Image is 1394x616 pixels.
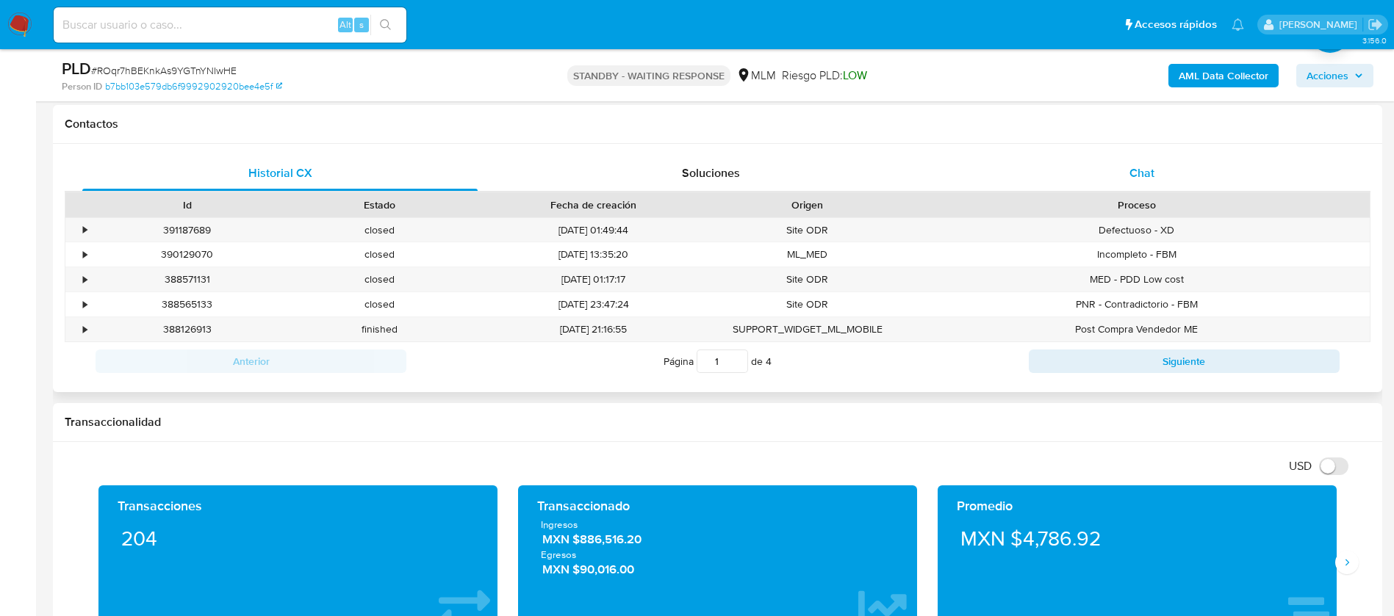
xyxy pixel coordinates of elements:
span: Página de [664,349,772,373]
span: 3.156.0 [1362,35,1387,46]
div: [DATE] 01:17:17 [476,267,711,291]
p: STANDBY - WAITING RESPONSE [567,65,730,86]
div: Id [101,198,273,212]
div: [DATE] 13:35:20 [476,242,711,267]
a: Notificaciones [1232,18,1244,31]
div: PNR - Contradictorio - FBM [904,292,1370,316]
div: 388565133 [91,292,284,316]
div: closed [284,242,476,267]
div: finished [284,317,476,341]
div: 390129070 [91,242,284,267]
div: 391187689 [91,218,284,242]
div: Estado [294,198,466,212]
b: Person ID [62,80,102,93]
p: alicia.aldreteperez@mercadolibre.com.mx [1279,18,1362,32]
div: Proceso [914,198,1359,212]
span: Alt [339,18,351,32]
span: LOW [843,67,867,84]
div: Site ODR [711,267,904,291]
button: search-icon [370,15,400,35]
button: Acciones [1296,64,1373,87]
div: SUPPORT_WIDGET_ML_MOBILE [711,317,904,341]
h1: Transaccionalidad [65,415,1370,430]
div: • [83,322,87,336]
div: Incompleto - FBM [904,242,1370,267]
div: [DATE] 21:16:55 [476,317,711,341]
div: MED - PDD Low cost [904,267,1370,291]
span: # ROqr7hBEKnkAs9YGTnYNIwHE [91,63,237,78]
div: closed [284,218,476,242]
b: PLD [62,57,91,80]
button: Anterior [96,349,406,373]
input: Buscar usuario o caso... [54,15,406,35]
div: 388571131 [91,267,284,291]
div: closed [284,292,476,316]
div: MLM [736,68,776,84]
div: • [83,247,87,261]
div: • [83,272,87,286]
div: [DATE] 01:49:44 [476,218,711,242]
div: Defectuoso - XD [904,218,1370,242]
div: • [83,223,87,237]
div: Post Compra Vendedor ME [904,317,1370,341]
div: Site ODR [711,218,904,242]
div: closed [284,267,476,291]
button: AML Data Collector [1168,64,1279,87]
span: Soluciones [682,164,740,181]
span: Accesos rápidos [1135,17,1217,32]
div: Origen [722,198,894,212]
b: AML Data Collector [1179,64,1268,87]
div: • [83,297,87,311]
div: ML_MED [711,242,904,267]
a: b7bb103e579db6f9992902920bee4e5f [105,80,282,93]
span: s [359,18,364,32]
span: Acciones [1307,64,1348,87]
div: 388126913 [91,317,284,341]
span: Riesgo PLD: [782,68,867,84]
span: 4 [766,354,772,369]
div: [DATE] 23:47:24 [476,292,711,316]
a: Salir [1368,17,1383,32]
div: Fecha de creación [486,198,701,212]
div: Site ODR [711,292,904,316]
span: Historial CX [248,164,312,181]
h1: Contactos [65,117,1370,131]
span: Chat [1129,164,1154,181]
button: Siguiente [1029,349,1340,373]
